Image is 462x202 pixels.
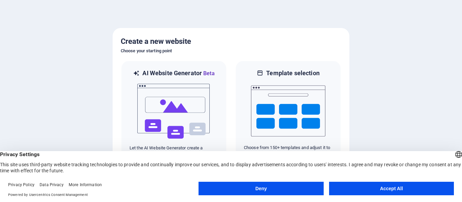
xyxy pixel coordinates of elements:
div: Template selectionChoose from 150+ templates and adjust it to you needs. [235,60,341,166]
span: Beta [202,70,215,77]
p: Choose from 150+ templates and adjust it to you needs. [244,145,332,157]
h6: Choose your starting point [121,47,341,55]
p: Let the AI Website Generator create a website based on your input. [130,145,218,157]
h6: Template selection [266,69,319,77]
h5: Create a new website [121,36,341,47]
h6: AI Website Generator [142,69,214,78]
div: AI Website GeneratorBetaaiLet the AI Website Generator create a website based on your input. [121,60,227,166]
img: ai [137,78,211,145]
